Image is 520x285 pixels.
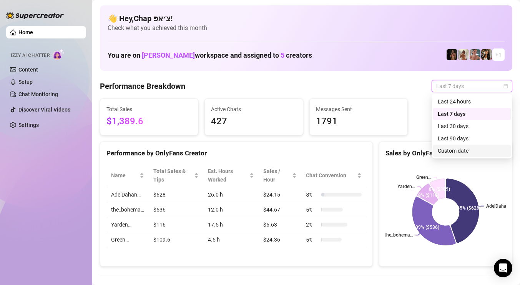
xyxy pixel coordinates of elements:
span: Total Sales & Tips [153,167,193,184]
div: Open Intercom Messenger [494,259,512,277]
span: Chat Conversion [306,171,356,180]
div: Last 30 days [438,122,506,130]
td: $116 [149,217,203,232]
td: the_bohema… [106,202,149,217]
h4: 👋 Hey, Chap צ׳אפ ! [108,13,505,24]
th: Chat Conversion [301,164,366,187]
span: + 1 [495,50,502,59]
a: Discover Viral Videos [18,107,70,113]
a: Settings [18,122,39,128]
img: Green [458,49,469,60]
div: Last 24 hours [433,95,511,108]
div: Performance by OnlyFans Creator [106,148,366,158]
th: Name [106,164,149,187]
td: Green… [106,232,149,247]
text: Yarden… [397,184,415,190]
a: Chat Monitoring [18,91,58,97]
h1: You are on workspace and assigned to creators [108,51,312,60]
td: 12.0 h [203,202,259,217]
td: $628 [149,187,203,202]
span: 427 [211,114,296,129]
span: Messages Sent [316,105,401,113]
text: Green… [416,175,431,180]
td: $536 [149,202,203,217]
span: 5 [281,51,284,59]
span: $1,389.6 [106,114,192,129]
img: logo-BBDzfeDw.svg [6,12,64,19]
td: AdelDahan… [106,187,149,202]
div: Sales by OnlyFans Creator [385,148,506,158]
a: Setup [18,79,33,85]
td: $109.6 [149,232,203,247]
div: Last 30 days [433,120,511,132]
td: $6.63 [259,217,301,232]
a: Home [18,29,33,35]
div: Custom date [438,147,506,155]
span: 8 % [306,190,318,199]
span: Check what you achieved this month [108,24,505,32]
th: Total Sales & Tips [149,164,203,187]
div: Last 7 days [438,110,506,118]
span: Last 7 days [436,80,508,92]
span: Active Chats [211,105,296,113]
span: 5 % [306,205,318,214]
img: AdelDahan [481,49,492,60]
td: 4.5 h [203,232,259,247]
span: 5 % [306,235,318,244]
img: AI Chatter [53,49,65,60]
text: AdelDahan… [486,203,512,209]
td: Yarden… [106,217,149,232]
div: Last 24 hours [438,97,506,106]
span: Name [111,171,138,180]
span: 2 % [306,220,318,229]
span: 1791 [316,114,401,129]
text: the_bohema… [385,232,413,238]
div: Last 7 days [433,108,511,120]
a: Content [18,67,38,73]
span: calendar [503,84,508,88]
div: Last 90 days [433,132,511,145]
span: [PERSON_NAME] [142,51,195,59]
div: Last 90 days [438,134,506,143]
td: $24.36 [259,232,301,247]
span: Sales / Hour [263,167,291,184]
td: 17.5 h [203,217,259,232]
th: Sales / Hour [259,164,301,187]
img: the_bohema [447,49,457,60]
span: Izzy AI Chatter [11,52,50,59]
img: Yarden [470,49,480,60]
h4: Performance Breakdown [100,81,185,92]
td: 26.0 h [203,187,259,202]
div: Custom date [433,145,511,157]
td: $24.15 [259,187,301,202]
div: Est. Hours Worked [208,167,248,184]
span: Total Sales [106,105,192,113]
td: $44.67 [259,202,301,217]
